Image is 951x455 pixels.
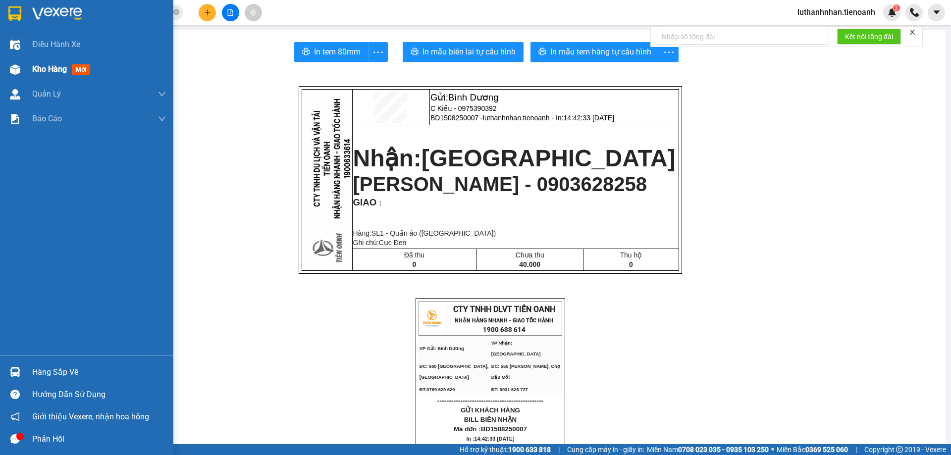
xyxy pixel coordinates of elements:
[294,42,369,62] button: printerIn tem 80mm
[10,114,20,124] img: solution-icon
[420,306,444,331] img: logo
[369,46,387,58] span: more
[222,4,239,21] button: file-add
[420,364,489,380] span: ĐC: 660 [GEOGRAPHIC_DATA], [GEOGRAPHIC_DATA]
[448,92,499,102] span: Bình Dương
[404,251,424,259] span: Đã thu
[790,6,883,18] span: luthanhnhan.tienoanh
[491,341,541,356] span: VP Nhận: [GEOGRAPHIC_DATA]
[353,197,377,207] span: GIAO
[656,29,829,45] input: Nhập số tổng đài
[199,4,216,21] button: plus
[32,365,166,380] div: Hàng sắp về
[483,326,526,333] strong: 1900 633 614
[302,48,310,57] span: printer
[314,46,361,58] span: In tem 80mm
[32,38,80,51] span: Điều hành xe
[420,387,455,392] span: ĐT:0789 629 629
[32,432,166,447] div: Phản hồi
[353,239,407,247] span: Ghi chú:
[403,42,524,62] button: printerIn mẫu biên lai tự cấu hình
[837,29,901,45] button: Kết nối tổng đài
[550,46,651,58] span: In mẫu tem hàng tự cấu hình
[483,114,614,122] span: luthanhnhan.tienoanh - In:
[420,346,464,351] span: VP Gửi: Bình Dương
[888,8,897,17] img: icon-new-feature
[353,173,647,195] span: [PERSON_NAME] - 0903628258
[629,260,633,268] span: 0
[558,444,560,455] span: |
[10,89,20,100] img: warehouse-icon
[66,29,249,46] span: BD1508250007 -
[538,48,546,57] span: printer
[455,317,553,324] strong: NHẬN HÀNG NHANH - GIAO TỐC HÀNH
[430,92,499,102] span: Gửi:
[909,29,916,36] span: close
[10,64,20,75] img: warehouse-icon
[353,229,496,237] span: Hàng:SL
[412,260,416,268] span: 0
[66,29,249,46] span: 14:42:33 [DATE]
[368,42,388,62] button: more
[519,260,540,268] span: 40.000
[491,387,528,392] span: ĐT: 0931 626 727
[430,114,614,122] span: BD1508250007 -
[10,40,20,50] img: warehouse-icon
[32,387,166,402] div: Hướng dẫn sử dụng
[896,446,903,453] span: copyright
[845,31,893,42] span: Kết nối tổng đài
[8,6,21,21] img: logo-vxr
[678,446,769,454] strong: 0708 023 035 - 0935 103 250
[855,444,857,455] span: |
[250,9,257,16] span: aim
[481,425,527,433] span: BD1508250007
[910,8,919,17] img: phone-icon
[895,4,898,11] span: 3
[647,444,769,455] span: Miền Nam
[491,364,560,380] span: ĐC: 555 [PERSON_NAME], Chợ Đầu Mối
[84,5,134,16] span: Bình Dương
[173,9,179,15] span: close-circle
[464,416,517,423] span: BILL BIÊN NHẬN
[66,29,249,46] span: luthanhnhan.tienoanh - In:
[353,145,676,171] strong: Nhận:
[204,9,211,16] span: plus
[453,304,555,314] span: CTY TNHH DLVT TIẾN OANH
[430,104,497,112] span: C Kiều - 0975390392
[932,8,941,17] span: caret-down
[227,9,234,16] span: file-add
[32,88,61,100] span: Quản Lý
[454,425,527,433] span: Mã đơn :
[460,444,551,455] span: Hỗ trợ kỹ thuật:
[32,410,149,423] span: Giới thiệu Vexere, nhận hoa hồng
[173,8,179,17] span: close-circle
[928,4,945,21] button: caret-down
[376,199,381,207] span: :
[777,444,848,455] span: Miền Bắc
[72,64,90,75] span: mới
[659,42,679,62] button: more
[467,436,515,442] span: In :
[10,390,20,399] span: question-circle
[659,46,678,58] span: more
[380,229,496,237] span: 1 - Quần áo ([GEOGRAPHIC_DATA])
[422,145,676,171] span: [GEOGRAPHIC_DATA]
[245,4,262,21] button: aim
[437,397,543,404] span: ----------------------------------------------
[771,448,774,452] span: ⚪️
[475,436,515,442] span: 14:42:33 [DATE]
[66,18,141,27] span: C Kiều - 0975390392
[805,446,848,454] strong: 0369 525 060
[32,64,67,74] span: Kho hàng
[66,5,134,16] span: Gửi:
[10,434,20,444] span: message
[620,251,642,259] span: Thu hộ
[530,42,659,62] button: printerIn mẫu tem hàng tự cấu hình
[411,48,419,57] span: printer
[567,444,644,455] span: Cung cấp máy in - giấy in:
[379,239,407,247] span: Cục Đen
[5,52,260,105] strong: Nhận:
[461,406,520,414] span: GỬI KHÁCH HÀNG
[158,115,166,123] span: down
[158,90,166,98] span: down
